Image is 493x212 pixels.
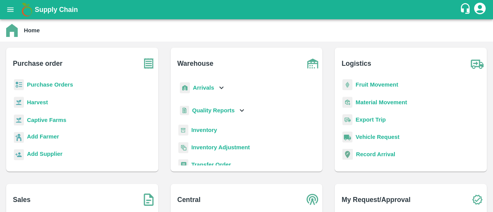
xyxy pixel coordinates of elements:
a: Purchase Orders [27,82,73,88]
img: check [468,190,487,209]
img: whInventory [178,125,188,136]
div: customer-support [459,3,473,17]
img: fruit [342,79,352,90]
img: reciept [14,79,24,90]
a: Fruit Movement [355,82,398,88]
img: inventory [178,142,188,153]
div: Arrivals [178,79,226,97]
img: central [303,190,322,209]
b: Central [177,194,200,205]
img: purchase [139,54,158,73]
b: Quality Reports [192,107,235,114]
img: supplier [14,149,24,160]
img: material [342,97,352,108]
img: truck [468,54,487,73]
a: Material Movement [355,99,407,105]
img: logo [19,2,35,17]
b: Supply Chain [35,6,78,13]
a: Record Arrival [356,151,395,157]
img: whTransfer [178,159,188,170]
div: Quality Reports [178,103,246,119]
b: Sales [13,194,31,205]
img: harvest [14,114,24,126]
img: soSales [139,190,158,209]
a: Captive Farms [27,117,66,123]
a: Add Supplier [27,150,62,160]
b: Warehouse [177,58,213,69]
a: Inventory [191,127,217,133]
img: qualityReport [180,106,189,115]
button: open drawer [2,1,19,18]
a: Harvest [27,99,48,105]
a: Inventory Adjustment [191,144,250,150]
a: Export Trip [355,117,386,123]
b: Add Farmer [27,134,59,140]
a: Transfer Order [191,162,231,168]
div: account of current user [473,2,487,18]
img: home [6,24,18,37]
a: Supply Chain [35,4,459,15]
b: Logistics [342,58,371,69]
b: My Request/Approval [342,194,411,205]
b: Purchase order [13,58,62,69]
a: Add Farmer [27,132,59,143]
img: delivery [342,114,352,125]
img: recordArrival [342,149,353,160]
a: Vehicle Request [355,134,399,140]
b: Arrivals [193,85,214,91]
img: farmer [14,132,24,143]
b: Add Supplier [27,151,62,157]
img: warehouse [303,54,322,73]
b: Home [24,27,40,33]
img: whArrival [180,82,190,93]
img: harvest [14,97,24,108]
img: vehicle [342,132,352,143]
